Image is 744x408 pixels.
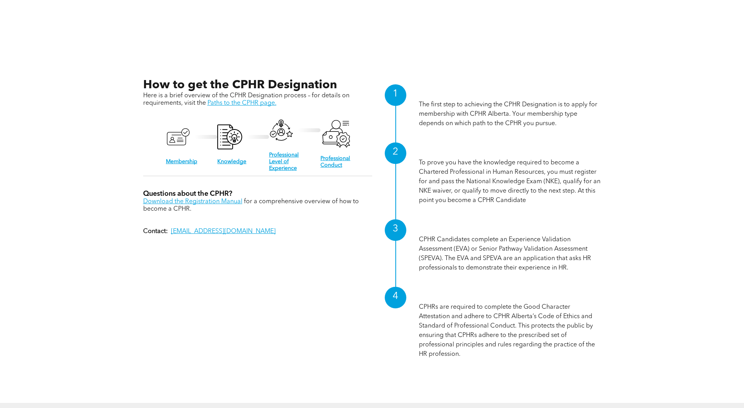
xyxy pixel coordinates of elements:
[143,228,168,235] strong: Contact:
[385,142,406,164] div: 2
[171,228,276,235] a: [EMAIL_ADDRESS][DOMAIN_NAME]
[320,156,350,168] a: Professional Conduct
[143,79,337,91] span: How to get the CPHR Designation
[419,223,601,235] h1: Professional Level of Experience
[419,158,601,205] p: To prove you have the knowledge required to become a Chartered Professional in Human Resources, y...
[385,84,406,106] div: 1
[143,93,349,106] span: Here is a brief overview of the CPHR Designation process – for details on requirements, visit the
[217,159,246,164] a: Knowledge
[385,219,406,241] div: 3
[207,100,276,106] a: Paths to the CPHR page.
[143,199,359,212] span: for a comprehensive overview of how to become a CPHR.
[143,190,232,197] span: Questions about the CPHR?
[143,199,242,205] a: Download the Registration Manual
[419,235,601,273] p: CPHR Candidates complete an Experience Validation Assessment (EVA) or Senior Pathway Validation A...
[269,152,299,171] a: Professional Level of Experience
[166,159,197,164] a: Membership
[419,302,601,359] p: CPHRs are required to complete the Good Character Attestation and adhere to CPHR Alberta’s Code o...
[419,146,601,158] h1: Knowledge
[385,287,406,308] div: 4
[419,88,601,100] h1: Membership
[419,100,601,128] p: The first step to achieving the CPHR Designation is to apply for membership with CPHR Alberta. Yo...
[419,290,601,302] h1: Professional Conduct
